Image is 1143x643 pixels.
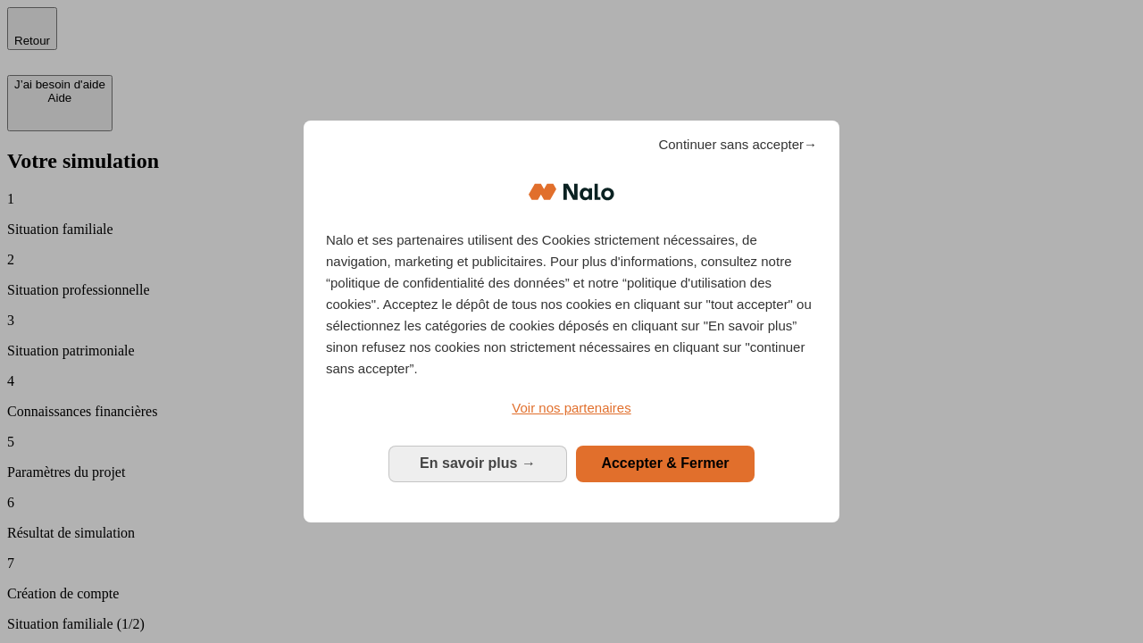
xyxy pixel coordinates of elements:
span: Voir nos partenaires [512,400,630,415]
div: Bienvenue chez Nalo Gestion du consentement [304,121,839,522]
span: En savoir plus → [420,455,536,471]
img: Logo [529,165,614,219]
button: En savoir plus: Configurer vos consentements [388,446,567,481]
button: Accepter & Fermer: Accepter notre traitement des données et fermer [576,446,755,481]
p: Nalo et ses partenaires utilisent des Cookies strictement nécessaires, de navigation, marketing e... [326,230,817,380]
span: Accepter & Fermer [601,455,729,471]
span: Continuer sans accepter→ [658,134,817,155]
a: Voir nos partenaires [326,397,817,419]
